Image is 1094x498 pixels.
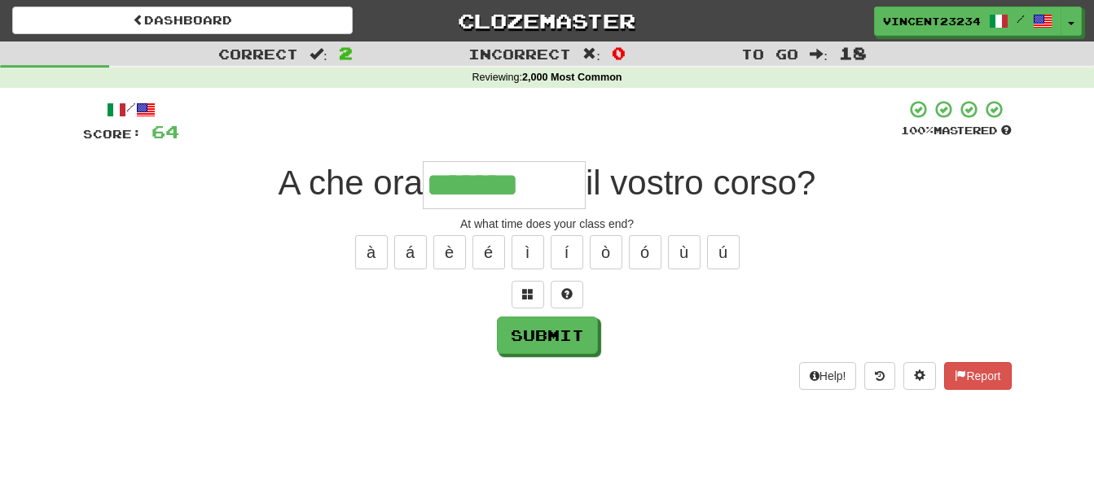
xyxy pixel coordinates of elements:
[83,127,142,141] span: Score:
[612,43,626,63] span: 0
[582,47,600,61] span: :
[512,235,544,269] button: ì
[586,164,815,202] span: il vostro corso?
[218,46,298,62] span: Correct
[590,235,622,269] button: ò
[152,121,179,142] span: 64
[551,281,583,308] button: Single letter hint - you only get 1 per sentence and score half the points! alt+h
[1017,13,1025,24] span: /
[394,235,427,269] button: á
[279,164,423,202] span: A che ora
[355,235,388,269] button: à
[12,7,353,34] a: Dashboard
[377,7,718,35] a: Clozemaster
[901,124,934,137] span: 100 %
[901,124,1012,138] div: Mastered
[874,7,1061,36] a: Vincent23234 /
[339,43,353,63] span: 2
[512,281,544,308] button: Switch sentence to multiple choice alt+p
[668,235,701,269] button: ù
[707,235,740,269] button: ú
[810,47,828,61] span: :
[864,362,895,390] button: Round history (alt+y)
[944,362,1011,390] button: Report
[839,43,867,63] span: 18
[551,235,583,269] button: í
[497,317,598,354] button: Submit
[799,362,857,390] button: Help!
[433,235,466,269] button: è
[83,99,179,120] div: /
[310,47,327,61] span: :
[522,72,622,83] strong: 2,000 Most Common
[883,14,981,28] span: Vincent23234
[468,46,571,62] span: Incorrect
[83,216,1012,232] div: At what time does your class end?
[472,235,505,269] button: é
[629,235,661,269] button: ó
[741,46,798,62] span: To go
